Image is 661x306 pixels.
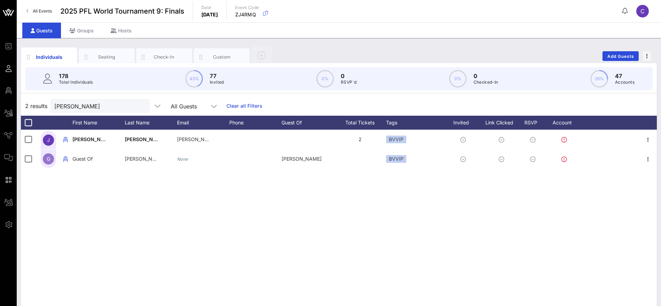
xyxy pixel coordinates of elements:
[167,99,222,113] div: All Guests
[125,116,177,130] div: Last Name
[171,103,197,109] div: All Guests
[210,72,224,80] p: 77
[34,53,65,61] div: Individuals
[341,72,356,80] p: 0
[47,137,50,143] span: J
[546,116,585,130] div: Account
[177,116,229,130] div: Email
[334,116,386,130] div: Total Tickets
[125,136,166,142] span: [PERSON_NAME]
[602,51,639,61] button: Add Guests
[474,72,498,80] p: 0
[636,5,649,17] div: C
[22,6,56,17] a: All Events
[334,130,386,149] div: 2
[607,54,635,59] span: Add Guests
[226,102,262,110] a: Clear all Filters
[59,72,93,80] p: 178
[201,11,218,18] p: [DATE]
[91,54,122,60] div: Seating
[33,8,52,14] span: All Events
[341,79,356,86] p: RSVP`d
[206,54,237,60] div: Custom
[149,54,180,60] div: Check-In
[72,116,125,130] div: First Name
[282,149,334,169] div: [PERSON_NAME]
[474,79,498,86] p: Checked-In
[386,155,406,163] div: BVVIP
[229,116,282,130] div: Phone
[59,79,93,86] p: Total Individuals
[201,4,218,11] p: Date
[22,23,61,38] div: Guests
[60,6,184,16] span: 2025 PFL World Tournament 9: Finals
[445,116,484,130] div: Invited
[25,102,47,110] span: 2 results
[484,116,522,130] div: Link Clicked
[177,156,188,162] i: None
[72,156,93,162] span: Guest Of
[102,23,140,38] div: Hosts
[615,79,635,86] p: Accounts
[386,116,445,130] div: Tags
[47,156,50,162] span: G
[210,79,224,86] p: Invited
[640,8,645,15] span: C
[615,72,635,80] p: 47
[235,4,259,11] p: Event Code
[386,136,406,143] div: BVVIP
[72,136,114,142] span: [PERSON_NAME]
[235,11,259,18] p: ZJ4RMQ
[177,136,342,142] span: [PERSON_NAME][DOMAIN_NAME][EMAIL_ADDRESS][DOMAIN_NAME]
[61,23,102,38] div: Groups
[282,116,334,130] div: Guest Of
[125,156,165,162] span: [PERSON_NAME]
[522,116,546,130] div: RSVP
